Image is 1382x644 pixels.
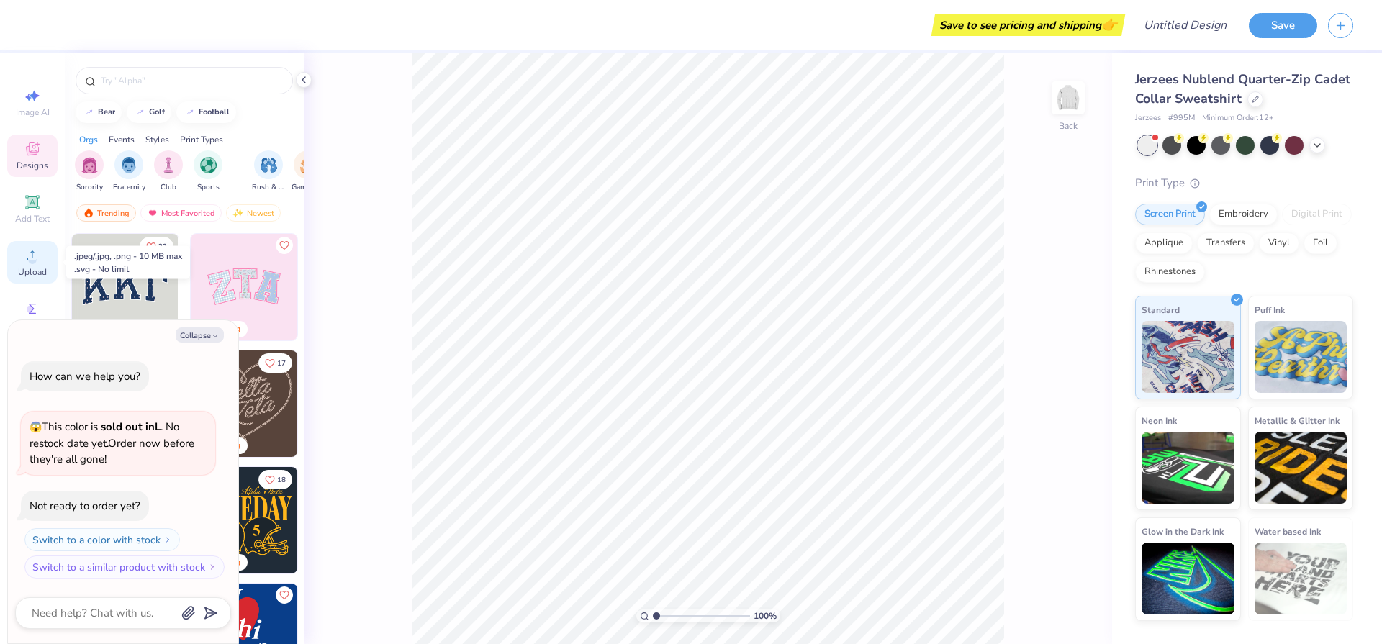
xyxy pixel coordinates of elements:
[1255,321,1347,393] img: Puff Ink
[1059,119,1078,132] div: Back
[98,108,115,116] div: bear
[300,157,317,173] img: Game Day Image
[1255,432,1347,504] img: Metallic & Glitter Ink
[1135,112,1161,124] span: Jerzees
[1132,11,1238,40] input: Untitled Design
[74,250,182,263] div: .jpeg/.jpg, .png - 10 MB max
[83,208,94,218] img: trending.gif
[30,420,42,434] span: 😱
[30,419,194,466] span: This color is . No restock date yet. Order now before they're all gone!
[258,470,292,489] button: Like
[113,150,145,193] div: filter for Fraternity
[30,369,140,384] div: How can we help you?
[1135,71,1350,107] span: Jerzees Nublend Quarter-Zip Cadet Collar Sweatshirt
[30,499,140,513] div: Not ready to order yet?
[297,234,403,340] img: 5ee11766-d822-42f5-ad4e-763472bf8dcf
[297,350,403,457] img: ead2b24a-117b-4488-9b34-c08fd5176a7b
[1202,112,1274,124] span: Minimum Order: 12 +
[176,327,224,343] button: Collapse
[81,157,98,173] img: Sorority Image
[76,182,103,193] span: Sorority
[1209,204,1278,225] div: Embroidery
[232,208,244,218] img: Newest.gif
[147,208,158,218] img: most_fav.gif
[135,108,146,117] img: trend_line.gif
[140,204,222,222] div: Most Favorited
[163,535,172,544] img: Switch to a color with stock
[1255,413,1340,428] span: Metallic & Glitter Ink
[252,150,285,193] button: filter button
[1304,232,1337,254] div: Foil
[1135,175,1353,191] div: Print Type
[1142,413,1177,428] span: Neon Ink
[149,108,165,116] div: golf
[99,73,284,88] input: Try "Alpha"
[15,213,50,225] span: Add Text
[194,150,222,193] div: filter for Sports
[1101,16,1117,33] span: 👉
[297,467,403,573] img: 2b704b5a-84f6-4980-8295-53d958423ff9
[276,237,293,254] button: Like
[1197,232,1255,254] div: Transfers
[24,555,225,579] button: Switch to a similar product with stock
[140,237,173,256] button: Like
[1282,204,1352,225] div: Digital Print
[76,101,122,123] button: bear
[113,150,145,193] button: filter button
[277,476,286,484] span: 18
[74,263,182,276] div: .svg - No limit
[113,182,145,193] span: Fraternity
[1142,524,1224,539] span: Glow in the Dark Ink
[1142,543,1234,614] img: Glow in the Dark Ink
[1142,302,1180,317] span: Standard
[1135,204,1205,225] div: Screen Print
[197,182,220,193] span: Sports
[161,157,176,173] img: Club Image
[191,467,297,573] img: b8819b5f-dd70-42f8-b218-32dd770f7b03
[176,101,236,123] button: football
[121,157,137,173] img: Fraternity Image
[1259,232,1299,254] div: Vinyl
[1255,524,1321,539] span: Water based Ink
[76,204,136,222] div: Trending
[191,350,297,457] img: 12710c6a-dcc0-49ce-8688-7fe8d5f96fe2
[754,609,777,622] span: 100 %
[292,182,325,193] span: Game Day
[154,150,183,193] button: filter button
[24,528,180,551] button: Switch to a color with stock
[935,14,1121,36] div: Save to see pricing and shipping
[161,182,176,193] span: Club
[276,586,293,604] button: Like
[109,133,135,146] div: Events
[83,108,95,117] img: trend_line.gif
[1135,261,1205,283] div: Rhinestones
[127,101,171,123] button: golf
[292,150,325,193] button: filter button
[1255,302,1285,317] span: Puff Ink
[75,150,104,193] button: filter button
[101,419,161,434] strong: sold out in L
[79,133,98,146] div: Orgs
[226,204,281,222] div: Newest
[200,157,217,173] img: Sports Image
[1142,321,1234,393] img: Standard
[75,150,104,193] div: filter for Sorority
[252,150,285,193] div: filter for Rush & Bid
[72,234,179,340] img: 3b9aba4f-e317-4aa7-a679-c95a879539bd
[252,182,285,193] span: Rush & Bid
[1135,232,1193,254] div: Applique
[16,106,50,118] span: Image AI
[1249,13,1317,38] button: Save
[1054,83,1083,112] img: Back
[191,234,297,340] img: 9980f5e8-e6a1-4b4a-8839-2b0e9349023c
[277,360,286,367] span: 17
[180,133,223,146] div: Print Types
[1142,432,1234,504] img: Neon Ink
[184,108,196,117] img: trend_line.gif
[1168,112,1195,124] span: # 995M
[258,353,292,373] button: Like
[292,150,325,193] div: filter for Game Day
[17,160,48,171] span: Designs
[18,266,47,278] span: Upload
[208,563,217,571] img: Switch to a similar product with stock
